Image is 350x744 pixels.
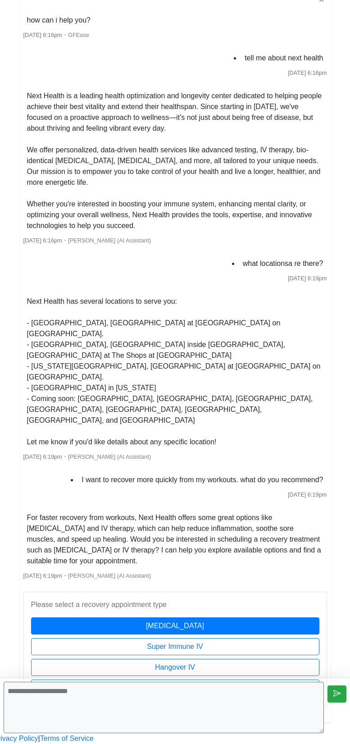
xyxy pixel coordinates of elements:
[23,13,94,27] li: how can i help you?
[23,89,327,233] li: Next Health is a leading health optimization and longevity center dedicated to helping people ach...
[23,294,327,449] li: Next Health has several locations to serve you: - [GEOGRAPHIC_DATA], [GEOGRAPHIC_DATA] at [GEOGRA...
[23,237,151,244] small: ・
[288,491,327,498] span: [DATE] 6:19pm
[288,69,327,76] span: [DATE] 6:16pm
[23,237,63,244] span: [DATE] 6:16pm
[288,275,327,282] span: [DATE] 6:19pm
[68,453,151,460] span: [PERSON_NAME] (AI Assistant)
[241,51,327,65] li: tell me about next health
[239,256,327,271] li: what locationsa re there?
[68,237,151,244] span: [PERSON_NAME] (AI Assistant)
[68,572,151,579] span: [PERSON_NAME] (AI Assistant)
[23,32,89,38] small: ・
[31,617,319,634] button: [MEDICAL_DATA]
[23,572,151,579] small: ・
[31,659,319,676] button: Hangover IV
[23,32,63,38] span: [DATE] 6:16pm
[68,32,89,38] span: GFEase
[23,572,63,579] span: [DATE] 6:19pm
[23,511,327,568] li: For faster recovery from workouts, Next Health offers some great options like [MEDICAL_DATA] and ...
[31,599,319,610] p: Please select a recovery appointment type
[31,638,319,655] button: Super Immune IV
[78,473,327,487] li: I want to recover more quickly from my workouts. what do you recommend?
[23,453,63,460] span: [DATE] 6:19pm
[23,453,151,460] small: ・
